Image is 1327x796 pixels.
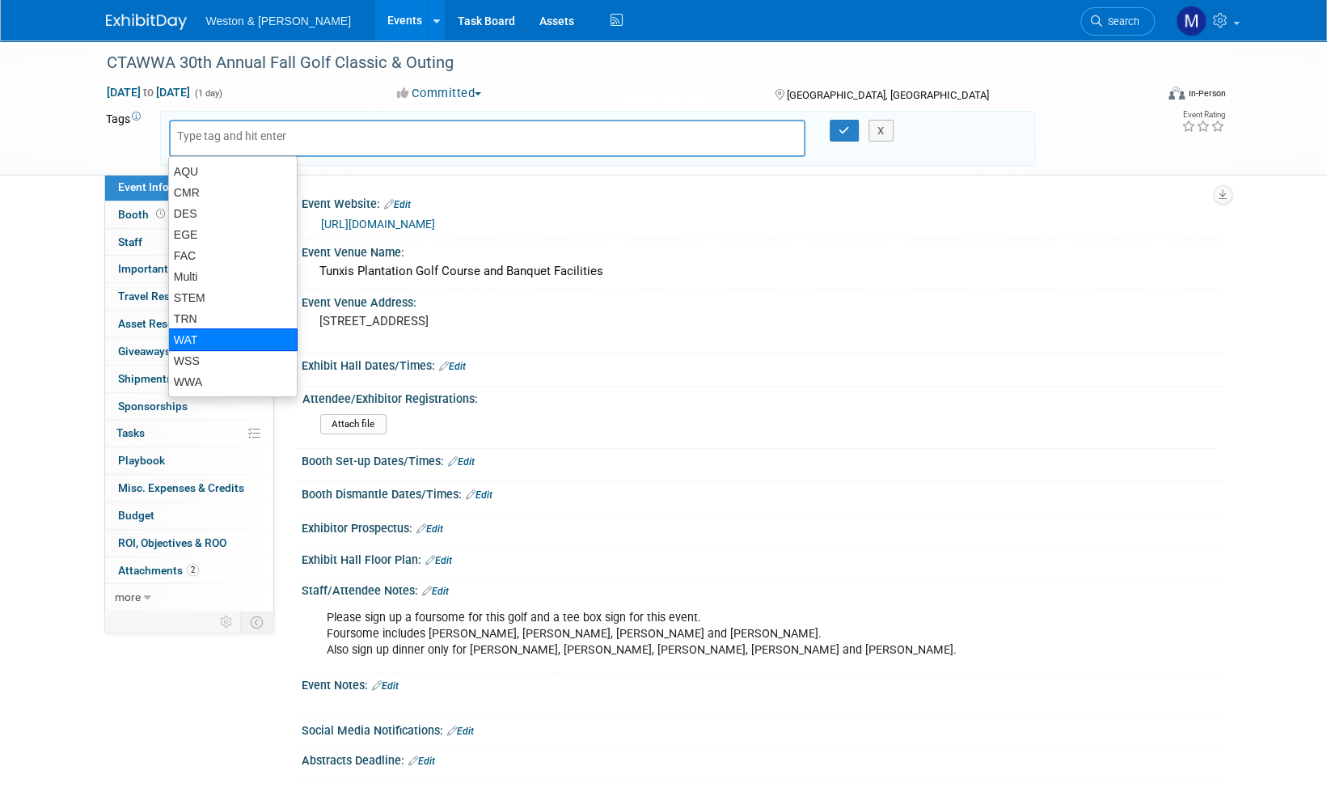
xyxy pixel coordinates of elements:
[169,350,297,371] div: WSS
[177,128,306,144] input: Type tag and hit enter
[321,218,435,231] a: [URL][DOMAIN_NAME]
[319,314,667,328] pre: [STREET_ADDRESS]
[105,447,273,474] a: Playbook
[1181,111,1224,119] div: Event Rating
[169,182,297,203] div: CMR
[302,578,1222,599] div: Staff/Attendee Notes:
[118,262,220,275] span: Important Deadlines
[105,338,273,365] a: Giveaways
[302,673,1222,694] div: Event Notes:
[118,509,154,522] span: Budget
[314,259,1210,284] div: Tunxis Plantation Golf Course and Banquet Facilities
[193,88,222,99] span: (1 day)
[302,482,1222,503] div: Booth Dismantle Dates/Times:
[105,393,273,420] a: Sponsorships
[169,203,297,224] div: DES
[372,680,399,692] a: Edit
[466,489,492,501] a: Edit
[213,612,241,633] td: Personalize Event Tab Strip
[868,120,894,142] button: X
[425,555,452,566] a: Edit
[187,564,199,576] span: 2
[169,245,297,266] div: FAC
[302,449,1222,470] div: Booth Set-up Dates/Times:
[118,317,214,330] span: Asset Reservations
[118,180,209,193] span: Event Information
[118,345,171,358] span: Giveaways
[105,256,273,282] a: Important Deadlines
[391,85,488,102] button: Committed
[169,161,297,182] div: AQU
[105,311,273,337] a: Asset Reservations
[302,354,1222,375] div: Exhibit Hall Dates/Times:
[302,387,1215,407] div: Attendee/Exhibitor Registrations:
[169,266,297,287] div: Multi
[1102,15,1139,28] span: Search
[118,372,172,385] span: Shipments
[1169,87,1185,99] img: Format-Inperson.png
[302,240,1222,260] div: Event Venue Name:
[118,454,165,467] span: Playbook
[118,564,199,577] span: Attachments
[1080,7,1155,36] a: Search
[408,756,435,767] a: Edit
[206,15,351,28] span: Weston & [PERSON_NAME]
[118,481,244,494] span: Misc. Expenses & Credits
[118,290,217,303] span: Travel Reservations
[141,86,156,99] span: to
[169,224,297,245] div: EGE
[105,502,273,529] a: Budget
[105,557,273,584] a: Attachments2
[439,361,466,372] a: Edit
[105,584,273,611] a: more
[302,748,1222,769] div: Abstracts Deadline:
[118,208,168,221] span: Booth
[302,192,1222,213] div: Event Website:
[447,726,474,737] a: Edit
[302,548,1222,569] div: Exhibit Hall Floor Plan:
[422,586,449,597] a: Edit
[106,85,191,99] span: [DATE] [DATE]
[1187,87,1225,99] div: In-Person
[384,199,411,210] a: Edit
[302,516,1222,537] div: Exhibitor Prospectus:
[240,612,273,633] td: Toggle Event Tabs
[118,235,142,248] span: Staff
[1059,84,1226,108] div: Event Format
[105,530,273,557] a: ROI, Objectives & ROO
[105,420,273,447] a: Tasks
[169,371,297,392] div: WWA
[169,287,297,308] div: STEM
[168,328,298,351] div: WAT
[105,475,273,502] a: Misc. Expenses & Credits
[105,174,273,201] a: Event Information
[118,400,188,413] span: Sponsorships
[106,14,187,30] img: ExhibitDay
[116,426,145,439] span: Tasks
[115,591,141,603] span: more
[118,536,226,549] span: ROI, Objectives & ROO
[1176,6,1207,36] img: Mary Ann Trujillo
[153,208,168,220] span: Booth not reserved yet
[315,602,1044,667] div: Please sign up a foursome for this golf and a tee box sign for this event. Foursome includes [PER...
[105,366,273,392] a: Shipments
[105,201,273,228] a: Booth
[105,229,273,256] a: Staff
[302,290,1222,311] div: Event Venue Address:
[105,283,273,310] a: Travel Reservations
[169,308,297,329] div: TRN
[302,718,1222,739] div: Social Media Notifications:
[101,49,1130,78] div: CTAWWA 30th Annual Fall Golf Classic & Outing
[416,523,443,535] a: Edit
[106,111,146,166] td: Tags
[787,89,989,101] span: [GEOGRAPHIC_DATA], [GEOGRAPHIC_DATA]
[448,456,475,468] a: Edit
